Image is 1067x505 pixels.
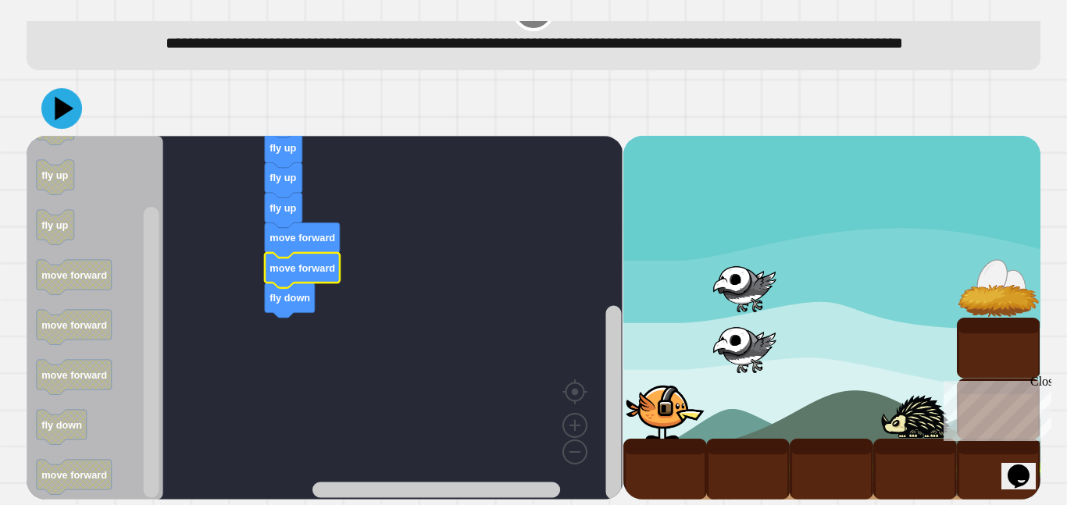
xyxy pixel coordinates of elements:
[1001,443,1051,489] iframe: chat widget
[41,269,107,281] text: move forward
[27,136,623,500] div: Blockly Workspace
[41,369,107,381] text: move forward
[41,469,107,481] text: move forward
[41,169,68,181] text: fly up
[41,319,107,331] text: move forward
[41,219,68,231] text: fly up
[269,292,310,304] text: fly down
[269,172,296,183] text: fly up
[269,142,296,154] text: fly up
[6,6,108,99] div: Chat with us now!Close
[937,375,1051,441] iframe: chat widget
[269,232,335,244] text: move forward
[269,202,296,214] text: fly up
[41,419,82,431] text: fly down
[269,262,335,274] text: move forward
